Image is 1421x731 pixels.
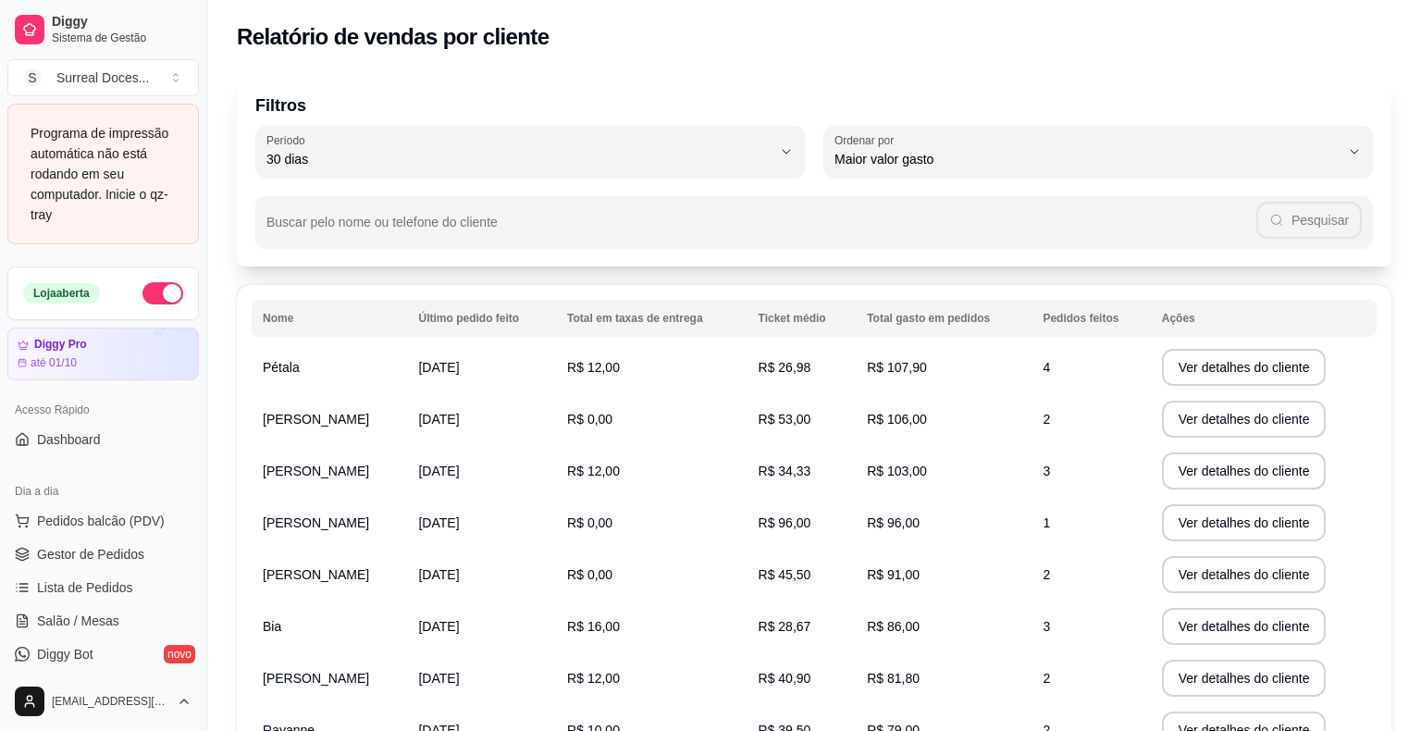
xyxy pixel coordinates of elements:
span: Bia [263,619,281,634]
button: Pedidos balcão (PDV) [7,506,199,536]
th: Ticket médio [748,300,857,337]
input: Buscar pelo nome ou telefone do cliente [266,220,1256,239]
span: [PERSON_NAME] [263,671,369,686]
span: 4 [1043,360,1050,375]
span: R$ 26,98 [759,360,811,375]
span: [DATE] [418,464,459,478]
p: Filtros [255,93,1373,118]
span: 3 [1043,464,1050,478]
button: Ver detalhes do cliente [1162,349,1327,386]
span: [PERSON_NAME] [263,567,369,582]
a: Salão / Mesas [7,606,199,636]
a: DiggySistema de Gestão [7,7,199,52]
span: R$ 91,00 [867,567,920,582]
div: Programa de impressão automática não está rodando em seu computador. Inicie o qz-tray [31,123,176,225]
span: R$ 96,00 [867,515,920,530]
h2: Relatório de vendas por cliente [237,22,550,52]
span: [DATE] [418,515,459,530]
span: [DATE] [418,360,459,375]
article: Diggy Pro [34,338,87,352]
div: Dia a dia [7,477,199,506]
button: Ver detalhes do cliente [1162,660,1327,697]
span: R$ 34,33 [759,464,811,478]
span: R$ 53,00 [759,412,811,427]
span: Gestor de Pedidos [37,545,144,564]
button: Ordenar porMaior valor gasto [823,126,1373,178]
button: Período30 dias [255,126,805,178]
button: Ver detalhes do cliente [1162,504,1327,541]
span: [PERSON_NAME] [263,412,369,427]
button: Ver detalhes do cliente [1162,452,1327,489]
span: R$ 12,00 [567,671,620,686]
th: Ações [1151,300,1377,337]
div: Acesso Rápido [7,395,199,425]
span: R$ 96,00 [759,515,811,530]
a: Diggy Proaté 01/10 [7,328,199,380]
span: 2 [1043,567,1050,582]
div: Loja aberta [23,283,100,304]
a: Diggy Botnovo [7,639,199,669]
span: Pétala [263,360,300,375]
th: Pedidos feitos [1032,300,1150,337]
span: R$ 103,00 [867,464,927,478]
span: Lista de Pedidos [37,578,133,597]
span: R$ 28,67 [759,619,811,634]
a: Gestor de Pedidos [7,539,199,569]
span: 1 [1043,515,1050,530]
span: Diggy Bot [37,645,93,663]
span: Pedidos balcão (PDV) [37,512,165,530]
th: Total gasto em pedidos [856,300,1032,337]
span: [DATE] [418,619,459,634]
span: [PERSON_NAME] [263,515,369,530]
button: [EMAIL_ADDRESS][DOMAIN_NAME] [7,679,199,724]
span: R$ 106,00 [867,412,927,427]
button: Ver detalhes do cliente [1162,556,1327,593]
span: [DATE] [418,671,459,686]
span: Sistema de Gestão [52,31,192,45]
span: S [23,68,42,87]
button: Alterar Status [142,282,183,304]
span: [EMAIL_ADDRESS][DOMAIN_NAME] [52,694,169,709]
span: R$ 12,00 [567,360,620,375]
label: Ordenar por [834,132,900,148]
th: Último pedido feito [407,300,556,337]
span: 2 [1043,671,1050,686]
th: Total em taxas de entrega [556,300,747,337]
span: R$ 0,00 [567,567,612,582]
span: R$ 81,80 [867,671,920,686]
button: Ver detalhes do cliente [1162,608,1327,645]
span: [DATE] [418,412,459,427]
span: Salão / Mesas [37,612,119,630]
button: Select a team [7,59,199,96]
span: Diggy [52,14,192,31]
span: R$ 0,00 [567,515,612,530]
span: [DATE] [418,567,459,582]
article: até 01/10 [31,355,77,370]
span: Dashboard [37,430,101,449]
span: R$ 0,00 [567,412,612,427]
span: R$ 86,00 [867,619,920,634]
span: R$ 45,50 [759,567,811,582]
th: Nome [252,300,407,337]
a: Dashboard [7,425,199,454]
span: [PERSON_NAME] [263,464,369,478]
span: R$ 107,90 [867,360,927,375]
span: Maior valor gasto [834,150,1340,168]
span: 2 [1043,412,1050,427]
div: Surreal Doces ... [56,68,149,87]
a: Lista de Pedidos [7,573,199,602]
span: 30 dias [266,150,772,168]
button: Ver detalhes do cliente [1162,401,1327,438]
span: 3 [1043,619,1050,634]
span: R$ 12,00 [567,464,620,478]
span: R$ 40,90 [759,671,811,686]
span: R$ 16,00 [567,619,620,634]
label: Período [266,132,311,148]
